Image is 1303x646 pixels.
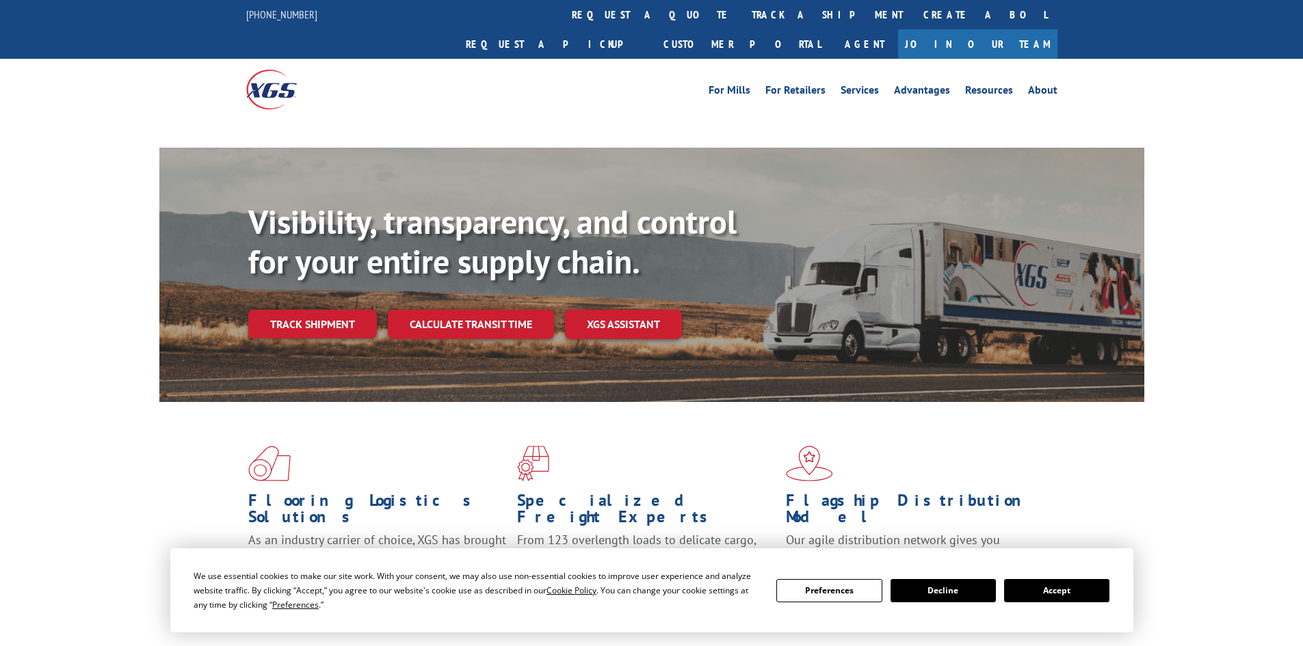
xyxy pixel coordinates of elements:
img: xgs-icon-focused-on-flooring-red [517,446,549,481]
h1: Flagship Distribution Model [786,492,1044,532]
button: Preferences [776,579,882,602]
img: xgs-icon-flagship-distribution-model-red [786,446,833,481]
a: Customer Portal [653,29,831,59]
h1: Flooring Logistics Solutions [248,492,507,532]
span: Preferences [272,599,319,610]
img: xgs-icon-total-supply-chain-intelligence-red [248,446,291,481]
span: Cookie Policy [547,584,596,596]
a: Services [841,85,879,100]
span: Our agile distribution network gives you nationwide inventory management on demand. [786,532,1038,564]
h1: Specialized Freight Experts [517,492,776,532]
a: Join Our Team [898,29,1057,59]
a: XGS ASSISTANT [565,310,682,339]
a: Advantages [894,85,950,100]
div: We use essential cookies to make our site work. With your consent, we may also use non-essential ... [194,569,760,612]
a: Calculate transit time [388,310,554,339]
button: Decline [891,579,996,602]
a: For Mills [709,85,750,100]
a: [PHONE_NUMBER] [246,8,317,21]
a: For Retailers [765,85,826,100]
div: Cookie Consent Prompt [170,548,1133,632]
button: Accept [1004,579,1109,602]
b: Visibility, transparency, and control for your entire supply chain. [248,200,737,282]
a: Resources [965,85,1013,100]
p: From 123 overlength loads to delicate cargo, our experienced staff knows the best way to move you... [517,532,776,593]
a: Agent [831,29,898,59]
a: Track shipment [248,310,377,338]
a: About [1028,85,1057,100]
a: Request a pickup [456,29,653,59]
span: As an industry carrier of choice, XGS has brought innovation and dedication to flooring logistics... [248,532,506,580]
